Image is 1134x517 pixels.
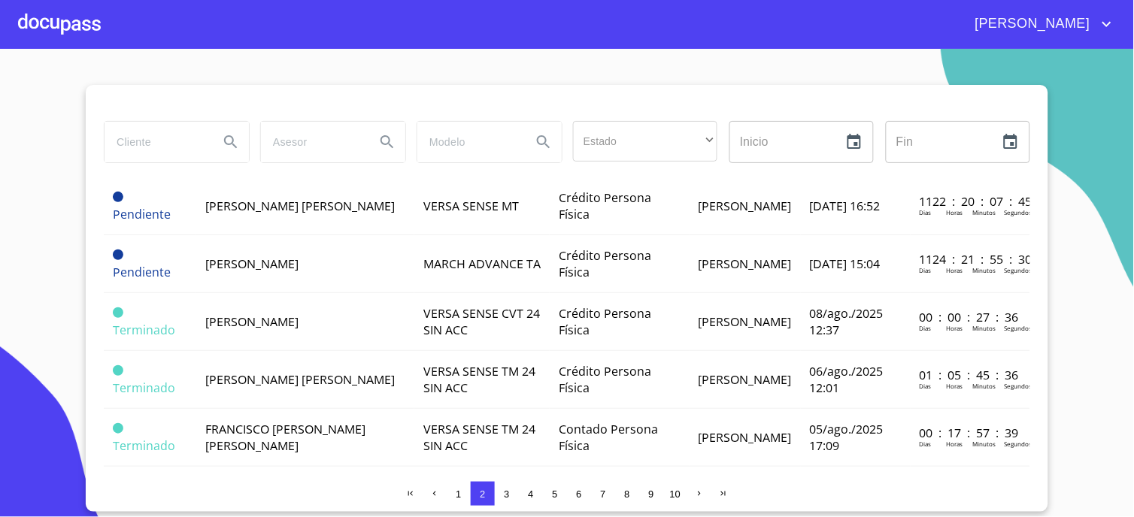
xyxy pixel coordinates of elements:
[810,363,884,396] span: 06/ago./2025 12:01
[639,482,663,506] button: 9
[810,198,881,214] span: [DATE] 16:52
[205,255,299,272] span: [PERSON_NAME]
[964,12,1116,36] button: account of current user
[113,437,175,454] span: Terminado
[699,313,792,330] span: [PERSON_NAME]
[573,121,717,162] div: ​
[699,429,792,446] span: [PERSON_NAME]
[113,365,123,376] span: Terminado
[1005,266,1032,274] p: Segundos
[205,313,299,330] span: [PERSON_NAME]
[947,324,963,332] p: Horas
[576,488,581,500] span: 6
[920,382,932,390] p: Dias
[947,266,963,274] p: Horas
[920,440,932,448] p: Dias
[699,198,792,214] span: [PERSON_NAME]
[920,309,1021,325] p: 00 : 00 : 27 : 36
[113,307,123,318] span: Terminado
[113,379,175,396] span: Terminado
[504,488,509,500] span: 3
[543,482,567,506] button: 5
[519,482,543,506] button: 4
[699,371,792,388] span: [PERSON_NAME]
[205,371,395,388] span: [PERSON_NAME] [PERSON_NAME]
[567,482,591,506] button: 6
[261,122,363,162] input: search
[113,192,123,202] span: Pendiente
[670,488,681,500] span: 10
[526,124,562,160] button: Search
[559,189,651,222] span: Crédito Persona Física
[471,482,495,506] button: 2
[1005,440,1032,448] p: Segundos
[369,124,405,160] button: Search
[973,440,996,448] p: Minutos
[559,305,651,338] span: Crédito Persona Física
[699,255,792,272] span: [PERSON_NAME]
[920,251,1021,268] p: 1124 : 21 : 55 : 30
[920,367,1021,383] p: 01 : 05 : 45 : 36
[423,363,535,396] span: VERSA SENSE TM 24 SIN ACC
[947,440,963,448] p: Horas
[456,488,461,500] span: 1
[417,122,520,162] input: search
[973,382,996,390] p: Minutos
[113,264,171,280] span: Pendiente
[624,488,629,500] span: 8
[1005,208,1032,216] p: Segundos
[105,122,207,162] input: search
[447,482,471,506] button: 1
[113,206,171,222] span: Pendiente
[559,363,651,396] span: Crédito Persona Física
[615,482,639,506] button: 8
[1005,382,1032,390] p: Segundos
[810,421,884,454] span: 05/ago./2025 17:09
[113,249,123,260] span: Pendiente
[591,482,615,506] button: 7
[528,488,533,500] span: 4
[920,208,932,216] p: Dias
[1005,324,1032,332] p: Segundos
[973,208,996,216] p: Minutos
[920,193,1021,210] p: 1122 : 20 : 07 : 45
[964,12,1098,36] span: [PERSON_NAME]
[423,421,535,454] span: VERSA SENSE TM 24 SIN ACC
[648,488,653,500] span: 9
[947,208,963,216] p: Horas
[973,266,996,274] p: Minutos
[973,324,996,332] p: Minutos
[495,482,519,506] button: 3
[559,421,658,454] span: Contado Persona Física
[423,305,540,338] span: VERSA SENSE CVT 24 SIN ACC
[920,324,932,332] p: Dias
[423,255,541,272] span: MARCH ADVANCE TA
[113,322,175,338] span: Terminado
[205,198,395,214] span: [PERSON_NAME] [PERSON_NAME]
[480,488,485,500] span: 2
[663,482,687,506] button: 10
[213,124,249,160] button: Search
[600,488,605,500] span: 7
[423,198,519,214] span: VERSA SENSE MT
[205,421,365,454] span: FRANCISCO [PERSON_NAME] [PERSON_NAME]
[113,423,123,434] span: Terminado
[552,488,557,500] span: 5
[920,266,932,274] p: Dias
[559,247,651,280] span: Crédito Persona Física
[920,425,1021,441] p: 00 : 17 : 57 : 39
[947,382,963,390] p: Horas
[810,255,881,272] span: [DATE] 15:04
[810,305,884,338] span: 08/ago./2025 12:37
